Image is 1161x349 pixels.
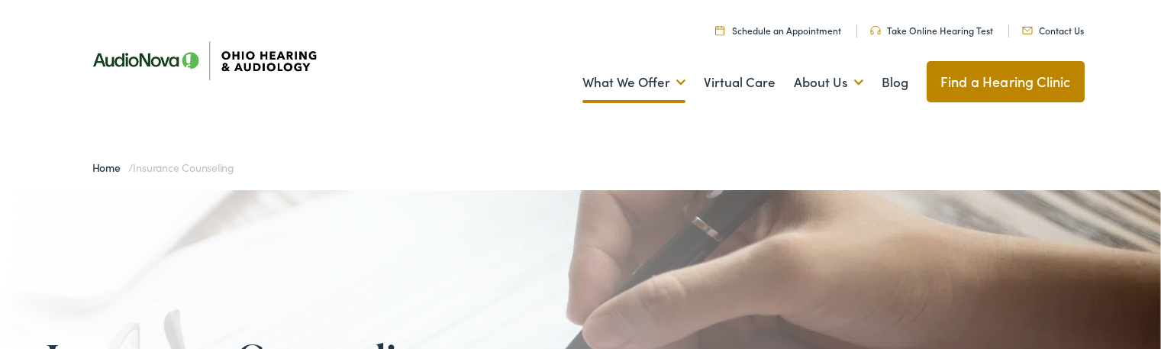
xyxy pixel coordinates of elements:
img: Headphones icone to schedule online hearing test in Cincinnati, OH [870,26,881,35]
img: Mail icon representing email contact with Ohio Hearing in Cincinnati, OH [1022,27,1033,34]
a: What We Offer [582,54,685,111]
span: / [92,160,235,175]
a: Take Online Hearing Test [870,24,993,37]
a: Find a Hearing Clinic [927,61,1085,102]
img: Calendar Icon to schedule a hearing appointment in Cincinnati, OH [715,25,724,35]
a: Schedule an Appointment [715,24,841,37]
a: About Us [794,54,863,111]
a: Contact Us [1022,24,1084,37]
a: Home [92,160,128,175]
a: Blog [882,54,908,111]
a: Virtual Care [704,54,776,111]
span: Insurance Counseling [133,160,234,175]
